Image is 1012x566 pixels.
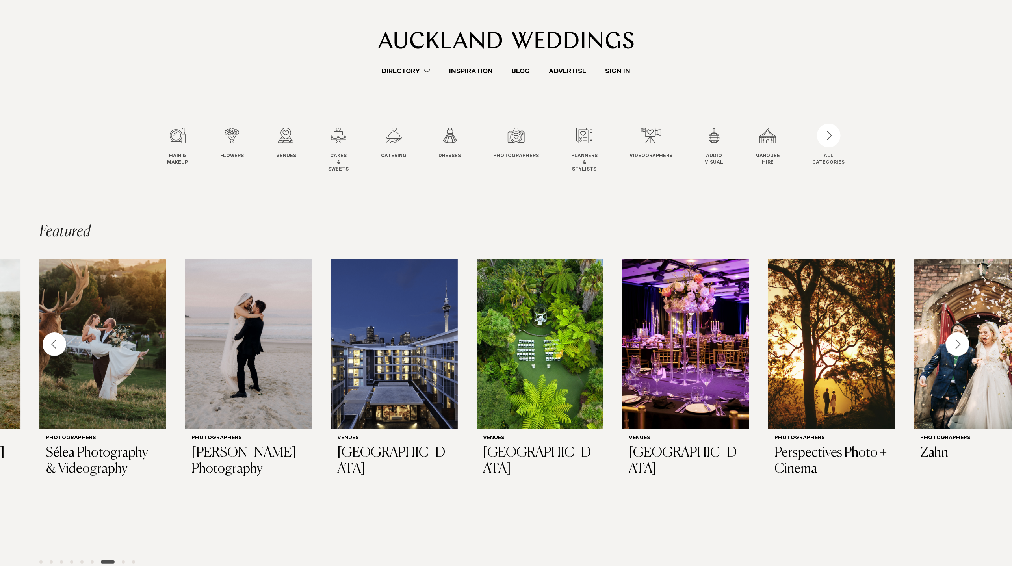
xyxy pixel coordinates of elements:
[477,259,603,548] swiper-slide: 22 / 29
[331,259,458,548] swiper-slide: 21 / 29
[276,153,296,160] span: Venues
[768,259,895,429] img: Auckland Weddings Photographers | Perspectives Photo + Cinema
[483,435,597,442] h6: Venues
[756,128,780,167] a: Marquee Hire
[439,128,461,160] a: Dresses
[622,259,749,548] swiper-slide: 23 / 29
[39,259,166,429] img: Auckland Weddings Photographers | Sélea Photography & Videography
[220,153,244,160] span: Flowers
[331,259,458,429] img: Auckland Weddings Venues | Sofitel Auckland Viaduct Harbour
[331,259,458,483] a: Auckland Weddings Venues | Sofitel Auckland Viaduct Harbour Venues [GEOGRAPHIC_DATA]
[39,259,166,483] a: Auckland Weddings Photographers | Sélea Photography & Videography Photographers Sélea Photography...
[440,66,502,76] a: Inspiration
[813,153,845,167] div: ALL CATEGORIES
[571,128,613,173] swiper-slide: 8 / 12
[220,128,244,160] a: Flowers
[774,445,889,477] h3: Perspectives Photo + Cinema
[622,259,749,483] a: Auckland Weddings Venues | Pullman Auckland Hotel Venues [GEOGRAPHIC_DATA]
[756,128,796,173] swiper-slide: 11 / 12
[493,153,539,160] span: Photographers
[372,66,440,76] a: Directory
[705,153,723,167] span: Audio Visual
[167,128,204,173] swiper-slide: 1 / 12
[571,153,598,173] span: Planners & Stylists
[276,128,312,173] swiper-slide: 3 / 12
[477,259,603,483] a: Native bush wedding setting Venues [GEOGRAPHIC_DATA]
[276,128,296,160] a: Venues
[571,128,598,173] a: Planners & Stylists
[381,128,422,173] swiper-slide: 5 / 12
[629,435,743,442] h6: Venues
[493,128,555,173] swiper-slide: 7 / 12
[191,435,306,442] h6: Photographers
[493,128,539,160] a: Photographers
[596,66,640,76] a: Sign In
[705,128,723,167] a: Audio Visual
[381,153,407,160] span: Catering
[539,66,596,76] a: Advertise
[167,128,188,167] a: Hair & Makeup
[774,435,889,442] h6: Photographers
[185,259,312,548] swiper-slide: 20 / 29
[185,259,312,429] img: Auckland Weddings Photographers | Rebecca Bradley Photography
[39,224,102,240] h2: Featured
[191,445,306,477] h3: [PERSON_NAME] Photography
[378,32,634,49] img: Auckland Weddings Logo
[705,128,739,173] swiper-slide: 10 / 12
[483,445,597,477] h3: [GEOGRAPHIC_DATA]
[439,128,477,173] swiper-slide: 6 / 12
[629,445,743,477] h3: [GEOGRAPHIC_DATA]
[439,153,461,160] span: Dresses
[39,259,166,548] swiper-slide: 19 / 29
[328,153,349,173] span: Cakes & Sweets
[630,153,673,160] span: Videographers
[185,259,312,483] a: Auckland Weddings Photographers | Rebecca Bradley Photography Photographers [PERSON_NAME] Photogr...
[46,435,160,442] h6: Photographers
[381,128,407,160] a: Catering
[502,66,539,76] a: Blog
[622,259,749,429] img: Auckland Weddings Venues | Pullman Auckland Hotel
[768,259,895,548] swiper-slide: 24 / 29
[328,128,349,173] a: Cakes & Sweets
[220,128,260,173] swiper-slide: 2 / 12
[477,259,603,429] img: Native bush wedding setting
[768,259,895,483] a: Auckland Weddings Photographers | Perspectives Photo + Cinema Photographers Perspectives Photo + ...
[46,445,160,477] h3: Sélea Photography & Videography
[337,435,451,442] h6: Venues
[337,445,451,477] h3: [GEOGRAPHIC_DATA]
[813,128,845,165] button: ALLCATEGORIES
[756,153,780,167] span: Marquee Hire
[328,128,364,173] swiper-slide: 4 / 12
[630,128,673,160] a: Videographers
[167,153,188,167] span: Hair & Makeup
[630,128,689,173] swiper-slide: 9 / 12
